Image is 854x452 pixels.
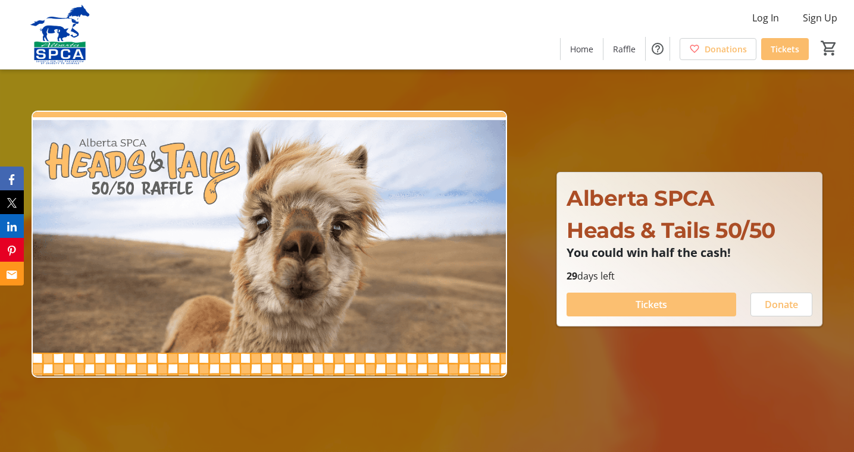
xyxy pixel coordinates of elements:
[646,37,670,61] button: Help
[567,246,812,259] p: You could win half the cash!
[752,11,779,25] span: Log In
[567,185,714,211] span: Alberta SPCA
[818,37,840,59] button: Cart
[761,38,809,60] a: Tickets
[613,43,636,55] span: Raffle
[567,269,812,283] p: days left
[603,38,645,60] a: Raffle
[7,5,113,64] img: Alberta SPCA's Logo
[570,43,593,55] span: Home
[803,11,837,25] span: Sign Up
[705,43,747,55] span: Donations
[743,8,789,27] button: Log In
[771,43,799,55] span: Tickets
[567,217,775,243] span: Heads & Tails 50/50
[793,8,847,27] button: Sign Up
[636,297,667,312] span: Tickets
[750,293,812,316] button: Donate
[561,38,603,60] a: Home
[680,38,756,60] a: Donations
[32,111,507,378] img: Campaign CTA Media Photo
[567,269,577,282] span: 29
[765,297,798,312] span: Donate
[567,293,736,316] button: Tickets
